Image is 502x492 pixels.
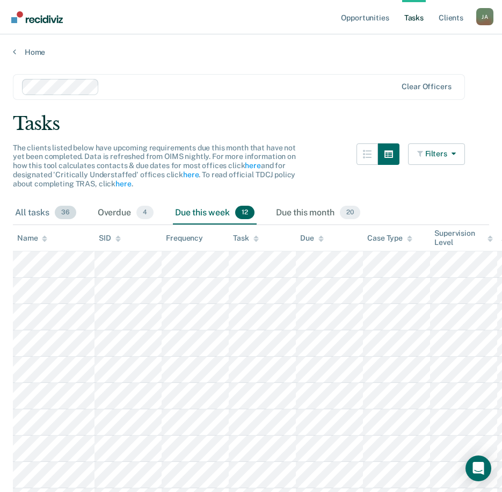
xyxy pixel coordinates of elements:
div: Clear officers [402,82,451,91]
div: Task [233,234,258,243]
div: Frequency [166,234,203,243]
button: Filters [408,143,465,165]
button: Profile dropdown button [476,8,493,25]
span: 36 [55,206,76,220]
a: here [183,170,199,179]
a: here [245,161,260,170]
div: J A [476,8,493,25]
div: Due this month20 [274,201,362,225]
div: Open Intercom Messenger [465,455,491,481]
div: SID [99,234,121,243]
div: Name [17,234,47,243]
a: here [115,179,131,188]
span: 20 [340,206,360,220]
div: Overdue4 [96,201,156,225]
div: Case Type [367,234,412,243]
div: Supervision Level [434,229,493,247]
div: All tasks36 [13,201,78,225]
a: Home [13,47,489,57]
img: Recidiviz [11,11,63,23]
div: Tasks [13,113,489,135]
div: Due this week12 [173,201,257,225]
span: 12 [235,206,254,220]
span: 4 [136,206,154,220]
span: The clients listed below have upcoming requirements due this month that have not yet been complet... [13,143,296,188]
div: Due [300,234,324,243]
